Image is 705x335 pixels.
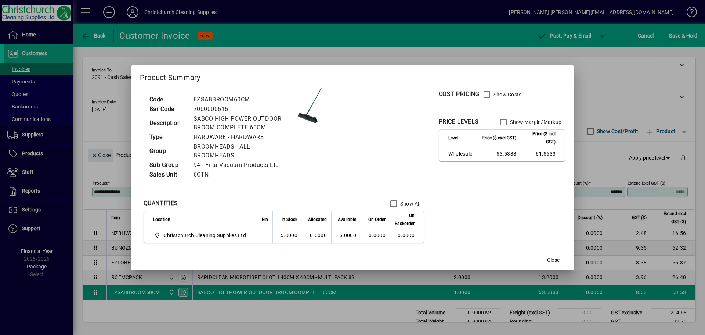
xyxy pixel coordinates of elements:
div: PRICE LEVELS [439,117,479,126]
div: QUANTITIES [144,199,178,208]
td: 94 - Filta Vacuum Products Ltd [190,160,297,170]
td: 53.5333 [477,146,521,161]
td: Sub Group [146,160,190,170]
span: Price ($ incl GST) [525,130,556,146]
td: Sales Unit [146,170,190,179]
td: 5.0000 [272,228,302,243]
span: Available [338,215,356,224]
span: 0.0000 [369,232,386,238]
td: 61.5633 [521,146,565,161]
img: contain [297,87,323,124]
td: FZSABBROOM60CM [190,95,297,104]
span: In Stock [282,215,297,224]
span: Wholesale [448,150,472,157]
span: Close [547,256,560,264]
td: Code [146,95,190,104]
span: Allocated [308,215,327,224]
span: Level [448,134,458,142]
span: Christchurch Cleaning Supplies Ltd [153,231,249,240]
label: Show Margin/Markup [509,118,562,126]
label: Show Costs [492,91,522,98]
td: 0.0000 [302,228,331,243]
td: Group [146,142,190,160]
span: Location [153,215,170,224]
span: Christchurch Cleaning Supplies Ltd [163,232,246,239]
td: BROOMHEADS - ALL BROOMHEADS [190,142,297,160]
td: Bar Code [146,104,190,114]
td: 6CTN [190,170,297,179]
span: On Order [368,215,386,224]
button: Close [542,254,565,267]
td: 5.0000 [331,228,361,243]
td: HARDWARE - HARDWARE [190,132,297,142]
td: SABCO HIGH POWER OUTDOOR BROOM COMPLETE 60CM [190,114,297,132]
td: Type [146,132,190,142]
td: 0.0000 [390,228,424,243]
div: COST PRICING [439,90,480,99]
h2: Product Summary [131,65,574,87]
td: Description [146,114,190,132]
span: Price ($ excl GST) [482,134,516,142]
span: On Backorder [395,211,415,228]
label: Show All [399,200,420,207]
span: Bin [262,215,268,224]
td: 7000000616 [190,104,297,114]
